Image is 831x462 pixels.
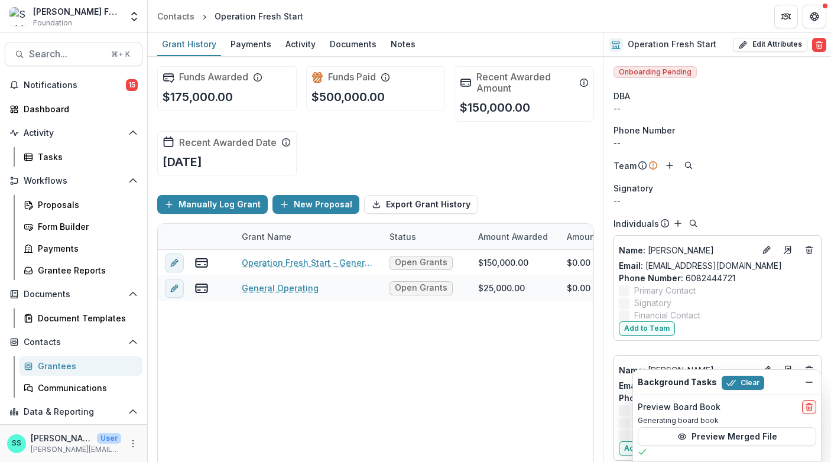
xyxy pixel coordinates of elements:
[311,88,385,106] p: $500,000.00
[38,312,133,324] div: Document Templates
[681,158,696,173] button: Search
[460,99,530,116] p: $150,000.00
[5,402,142,421] button: Open Data & Reporting
[722,376,764,390] button: Clear
[126,437,140,451] button: More
[619,244,755,256] p: [PERSON_NAME]
[235,224,382,249] div: Grant Name
[619,364,755,376] a: Name: [PERSON_NAME]
[38,199,133,211] div: Proposals
[179,137,277,148] h2: Recent Awarded Date
[567,230,619,243] p: Amount Paid
[5,171,142,190] button: Open Workflows
[671,216,685,230] button: Add
[33,5,121,18] div: [PERSON_NAME] Family Foundation
[619,273,683,283] span: Phone Number :
[5,99,142,119] a: Dashboard
[613,182,653,194] span: Signatory
[19,239,142,258] a: Payments
[163,153,202,171] p: [DATE]
[325,33,381,56] a: Documents
[215,10,303,22] div: Operation Fresh Start
[24,407,124,417] span: Data & Reporting
[5,76,142,95] button: Notifications15
[24,80,126,90] span: Notifications
[619,364,755,376] p: [PERSON_NAME]
[634,309,700,321] span: Financial Contact
[613,90,630,102] span: DBA
[5,43,142,66] button: Search...
[638,427,816,446] button: Preview Merged File
[29,48,104,60] span: Search...
[242,282,319,294] a: General Operating
[364,195,478,214] button: Export Grant History
[38,382,133,394] div: Communications
[395,283,447,293] span: Open Grants
[19,356,142,376] a: Grantees
[613,124,675,136] span: Phone Number
[613,136,822,149] div: --
[272,195,359,214] button: New Proposal
[567,256,590,269] div: $0.00
[328,71,376,83] h2: Funds Paid
[638,402,720,412] h2: Preview Board Book
[634,284,696,297] span: Primary Contact
[802,243,816,257] button: Deletes
[478,256,528,269] div: $150,000.00
[97,433,121,444] p: User
[803,5,826,28] button: Get Help
[5,333,142,352] button: Open Contacts
[165,279,184,298] button: edit
[619,393,683,403] span: Phone Number :
[774,5,798,28] button: Partners
[194,256,209,270] button: view-payments
[634,297,671,309] span: Signatory
[613,102,822,115] div: --
[19,195,142,214] a: Proposals
[5,285,142,304] button: Open Documents
[619,261,643,271] span: Email:
[38,242,133,255] div: Payments
[163,88,233,106] p: $175,000.00
[235,230,298,243] div: Grant Name
[663,158,677,173] button: Add
[19,378,142,398] a: Communications
[619,379,782,392] a: Email: [EMAIL_ADDRESS][DOMAIN_NAME]
[628,40,716,50] h2: Operation Fresh Start
[165,253,184,272] button: edit
[33,18,72,28] span: Foundation
[478,282,525,294] div: $25,000.00
[613,217,659,230] p: Individuals
[5,123,142,142] button: Open Activity
[619,259,782,272] a: Email: [EMAIL_ADDRESS][DOMAIN_NAME]
[619,380,643,391] span: Email:
[619,272,816,284] p: 6082444721
[157,33,221,56] a: Grant History
[567,282,590,294] div: $0.00
[226,33,276,56] a: Payments
[778,360,797,379] a: Go to contact
[802,375,816,389] button: Dismiss
[560,224,648,249] div: Amount Paid
[471,224,560,249] div: Amount Awarded
[802,400,816,414] button: delete
[157,35,221,53] div: Grant History
[619,245,645,255] span: Name :
[759,243,774,257] button: Edit
[386,35,420,53] div: Notes
[386,33,420,56] a: Notes
[179,71,248,83] h2: Funds Awarded
[619,392,816,404] p: 9206198387
[109,48,132,61] div: ⌘ + K
[24,337,124,347] span: Contacts
[619,441,675,456] button: Add to Team
[613,194,822,207] div: --
[382,224,471,249] div: Status
[152,8,308,25] nav: breadcrumb
[24,176,124,186] span: Workflows
[619,244,755,256] a: Name: [PERSON_NAME]
[619,321,675,336] button: Add to Team
[242,256,375,269] a: Operation Fresh Start - General Operating 2025
[226,35,276,53] div: Payments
